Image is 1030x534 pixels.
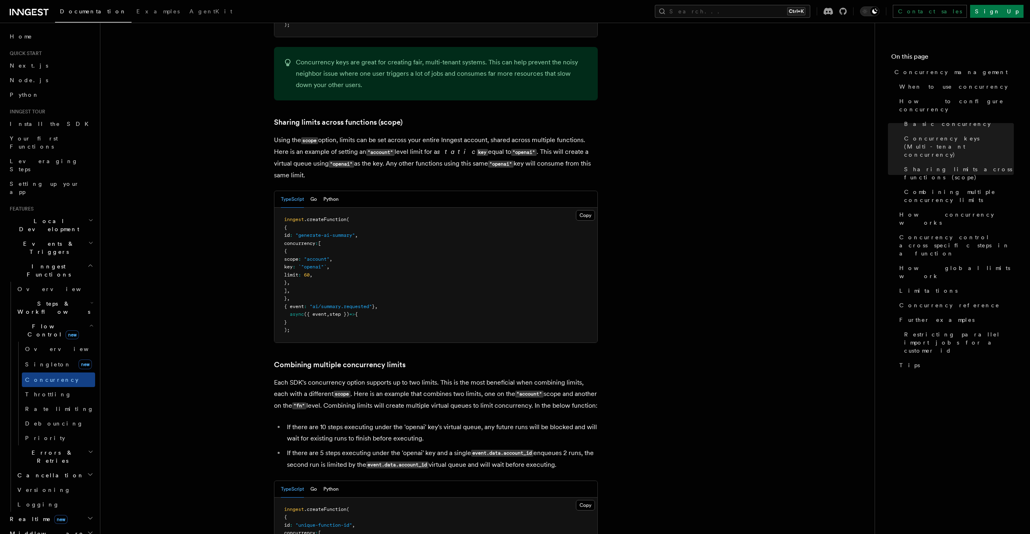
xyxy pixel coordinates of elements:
[10,32,32,40] span: Home
[17,487,71,493] span: Versioning
[899,287,958,295] span: Limitations
[284,248,287,254] span: {
[284,272,298,278] span: limit
[6,131,95,154] a: Your first Functions
[901,117,1014,131] a: Basic concurrency
[6,109,45,115] span: Inngest tour
[132,2,185,22] a: Examples
[17,501,59,508] span: Logging
[6,259,95,282] button: Inngest Functions
[284,22,290,28] span: );
[281,191,304,208] button: TypeScript
[22,356,95,372] a: Singletonnew
[901,185,1014,207] a: Combining multiple concurrency limits
[894,68,1008,76] span: Concurrency management
[899,264,1014,280] span: How global limits work
[14,296,95,319] button: Steps & Workflows
[10,62,48,69] span: Next.js
[6,87,95,102] a: Python
[6,282,95,512] div: Inngest Functions
[310,272,312,278] span: ,
[891,65,1014,79] a: Concurrency management
[310,304,372,309] span: "ai/summary.requested"
[6,515,68,523] span: Realtime
[287,288,290,294] span: ,
[14,468,95,483] button: Cancellation
[25,346,108,352] span: Overview
[576,500,595,511] button: Copy
[298,256,301,262] span: :
[14,449,88,465] span: Errors & Retries
[352,522,355,528] span: ,
[346,506,349,512] span: (
[25,406,94,412] span: Rate limiting
[284,280,287,285] span: }
[284,296,287,301] span: }
[54,515,68,524] span: new
[22,416,95,431] a: Debouncing
[896,94,1014,117] a: How to configure concurrency
[891,52,1014,65] h4: On this page
[60,8,127,15] span: Documentation
[14,445,95,468] button: Errors & Retries
[10,135,58,150] span: Your first Functions
[515,391,544,398] code: "account"
[284,514,287,520] span: {
[284,225,287,230] span: {
[327,311,329,317] span: ,
[10,91,39,98] span: Python
[22,372,95,387] a: Concurrency
[284,327,290,333] span: );
[25,435,65,441] span: Priority
[274,359,406,370] a: Combining multiple concurrency limits
[896,283,1014,298] a: Limitations
[310,191,317,208] button: Go
[301,137,318,144] code: scope
[346,217,349,222] span: (
[287,280,290,285] span: ,
[290,232,293,238] span: :
[372,304,375,309] span: }
[896,313,1014,327] a: Further examples
[304,506,346,512] span: .createFunction
[899,211,1014,227] span: How concurrency works
[22,431,95,445] a: Priority
[304,256,329,262] span: "account"
[6,50,42,57] span: Quick start
[375,304,378,309] span: ,
[281,481,304,498] button: TypeScript
[901,131,1014,162] a: Concurrency keys (Multi-tenant concurrency)
[17,286,101,292] span: Overview
[14,282,95,296] a: Overview
[904,188,1014,204] span: Combining multiple concurrency limits
[6,262,87,279] span: Inngest Functions
[290,522,293,528] span: :
[304,304,307,309] span: :
[22,402,95,416] a: Rate limiting
[14,319,95,342] button: Flow Controlnew
[899,233,1014,257] span: Concurrency control across specific steps in a function
[899,316,975,324] span: Further examples
[14,342,95,445] div: Flow Controlnew
[10,181,79,195] span: Setting up your app
[189,8,232,15] span: AgentKit
[323,191,339,208] button: Python
[787,7,805,15] kbd: Ctrl+K
[315,240,318,246] span: :
[329,256,332,262] span: ,
[25,420,83,427] span: Debouncing
[14,471,84,479] span: Cancellation
[970,5,1024,18] a: Sign Up
[6,240,88,256] span: Events & Triggers
[295,232,355,238] span: "generate-ai-summary"
[14,300,90,316] span: Steps & Workflows
[355,232,358,238] span: ,
[6,512,95,526] button: Realtimenew
[6,117,95,131] a: Install the SDK
[6,236,95,259] button: Events & Triggers
[896,358,1014,372] a: Tips
[904,134,1014,159] span: Concurrency keys (Multi-tenant concurrency)
[896,298,1014,313] a: Concurrency reference
[329,161,354,168] code: "openai"
[284,304,304,309] span: { event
